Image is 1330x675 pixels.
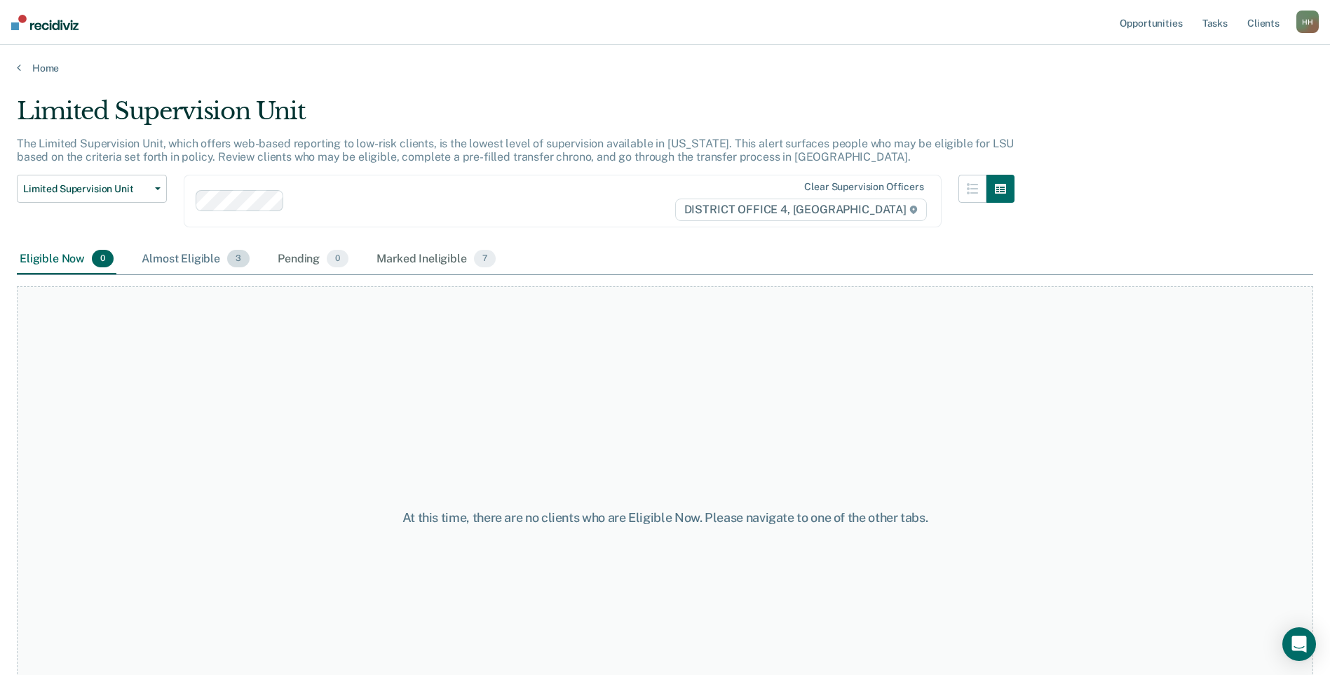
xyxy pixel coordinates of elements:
[139,244,252,275] div: Almost Eligible3
[17,97,1015,137] div: Limited Supervision Unit
[23,183,149,195] span: Limited Supervision Unit
[11,15,79,30] img: Recidiviz
[17,175,167,203] button: Limited Supervision Unit
[474,250,496,268] span: 7
[17,244,116,275] div: Eligible Now0
[1282,627,1316,661] div: Open Intercom Messenger
[1296,11,1319,33] button: HH
[275,244,351,275] div: Pending0
[92,250,114,268] span: 0
[341,510,989,526] div: At this time, there are no clients who are Eligible Now. Please navigate to one of the other tabs.
[17,62,1313,74] a: Home
[804,181,923,193] div: Clear supervision officers
[227,250,250,268] span: 3
[675,199,927,221] span: DISTRICT OFFICE 4, [GEOGRAPHIC_DATA]
[17,137,1014,163] p: The Limited Supervision Unit, which offers web-based reporting to low-risk clients, is the lowest...
[327,250,348,268] span: 0
[374,244,498,275] div: Marked Ineligible7
[1296,11,1319,33] div: H H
